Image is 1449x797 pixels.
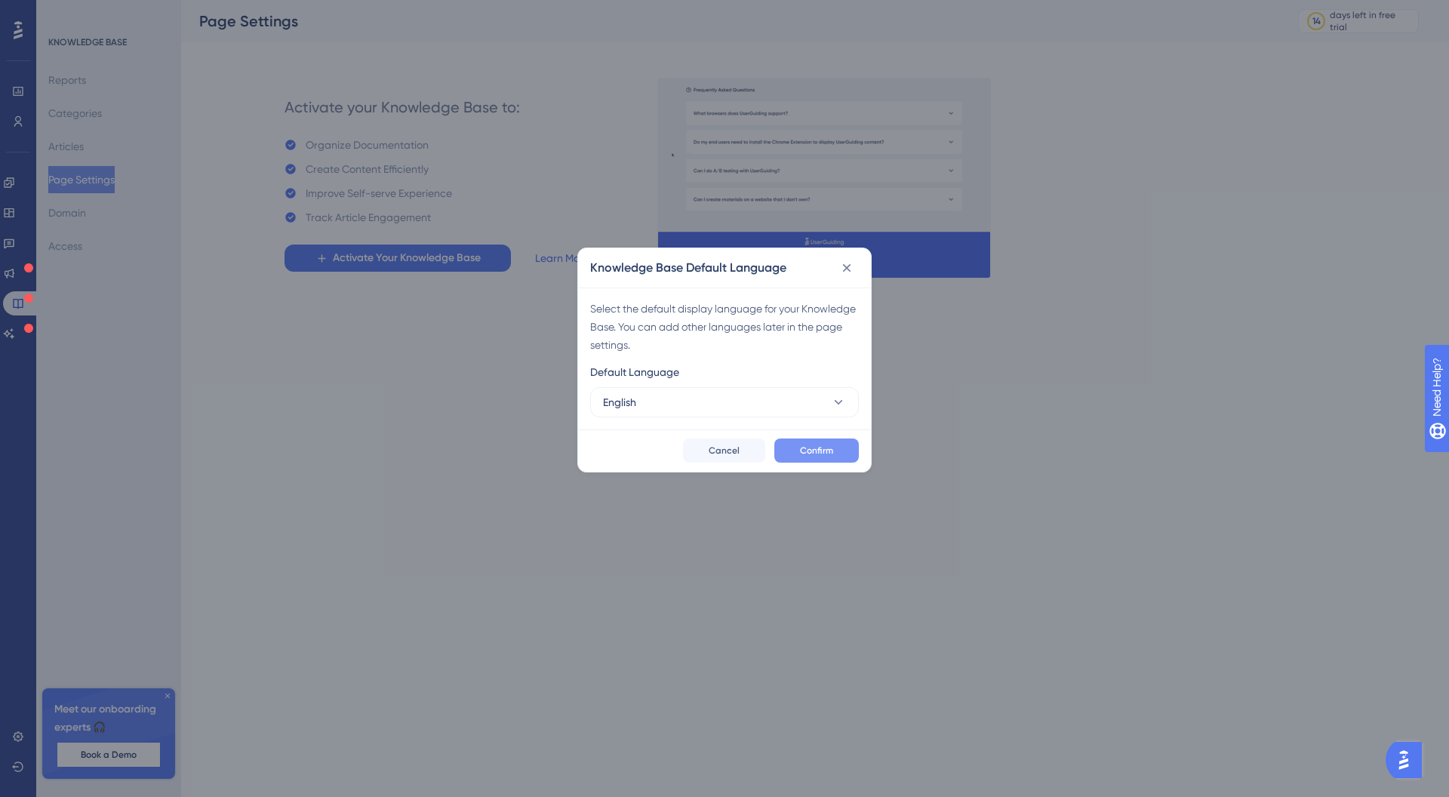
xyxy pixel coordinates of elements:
[590,363,679,381] span: Default Language
[590,300,859,354] div: Select the default display language for your Knowledge Base. You can add other languages later in...
[603,393,636,411] span: English
[590,259,786,277] h2: Knowledge Base Default Language
[1386,737,1431,783] iframe: UserGuiding AI Assistant Launcher
[709,445,740,457] span: Cancel
[35,4,94,22] span: Need Help?
[800,445,833,457] span: Confirm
